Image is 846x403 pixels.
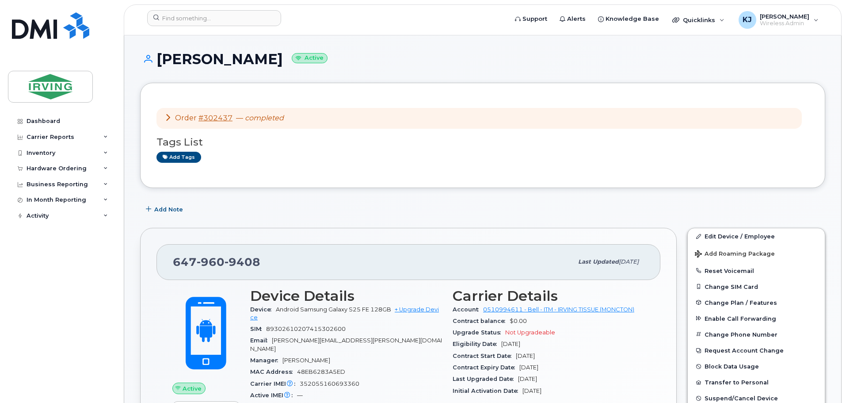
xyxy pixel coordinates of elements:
[297,392,303,399] span: —
[140,51,825,67] h1: [PERSON_NAME]
[250,306,439,321] a: + Upgrade Device
[688,326,825,342] button: Change Phone Number
[688,279,825,295] button: Change SIM Card
[688,311,825,326] button: Enable Call Forwarding
[453,353,516,359] span: Contract Start Date
[282,357,330,364] span: [PERSON_NAME]
[250,392,297,399] span: Active IMEI
[453,306,483,313] span: Account
[198,114,232,122] a: #302437
[483,306,634,313] a: 0510994611 - Bell - ITM - IRVING TISSUE (MONCTON)
[140,201,191,217] button: Add Note
[516,353,535,359] span: [DATE]
[297,368,345,375] span: 48EB6283A5ED
[522,388,541,394] span: [DATE]
[250,326,266,332] span: SIM
[453,318,510,324] span: Contract balance
[154,205,183,214] span: Add Note
[276,306,391,313] span: Android Samsung Galaxy S25 FE 128GB
[505,329,555,336] span: Not Upgradeable
[688,374,825,390] button: Transfer to Personal
[510,318,527,324] span: $0.00
[250,288,442,304] h3: Device Details
[175,114,197,122] span: Order
[688,342,825,358] button: Request Account Change
[578,258,619,265] span: Last updated
[225,255,260,269] span: 9408
[688,228,825,244] a: Edit Device / Employee
[266,326,346,332] span: 89302610207415302600
[245,114,284,122] em: completed
[705,315,776,322] span: Enable Call Forwarding
[250,337,442,352] span: [PERSON_NAME][EMAIL_ADDRESS][PERSON_NAME][DOMAIN_NAME]
[519,364,538,371] span: [DATE]
[250,306,276,313] span: Device
[619,258,639,265] span: [DATE]
[688,295,825,311] button: Change Plan / Features
[695,250,775,259] span: Add Roaming Package
[250,357,282,364] span: Manager
[518,376,537,382] span: [DATE]
[156,137,809,148] h3: Tags List
[250,337,272,344] span: Email
[705,299,777,306] span: Change Plan / Features
[292,53,328,63] small: Active
[453,329,505,336] span: Upgrade Status
[705,395,778,402] span: Suspend/Cancel Device
[197,255,225,269] span: 960
[250,380,300,387] span: Carrier IMEI
[453,288,644,304] h3: Carrier Details
[453,388,522,394] span: Initial Activation Date
[688,244,825,262] button: Add Roaming Package
[688,263,825,279] button: Reset Voicemail
[173,255,260,269] span: 647
[453,364,519,371] span: Contract Expiry Date
[453,376,518,382] span: Last Upgraded Date
[501,341,520,347] span: [DATE]
[453,341,501,347] span: Eligibility Date
[236,114,284,122] span: —
[688,358,825,374] button: Block Data Usage
[250,368,297,375] span: MAC Address
[156,152,201,163] a: Add tags
[300,380,359,387] span: 352055160693360
[183,384,202,393] span: Active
